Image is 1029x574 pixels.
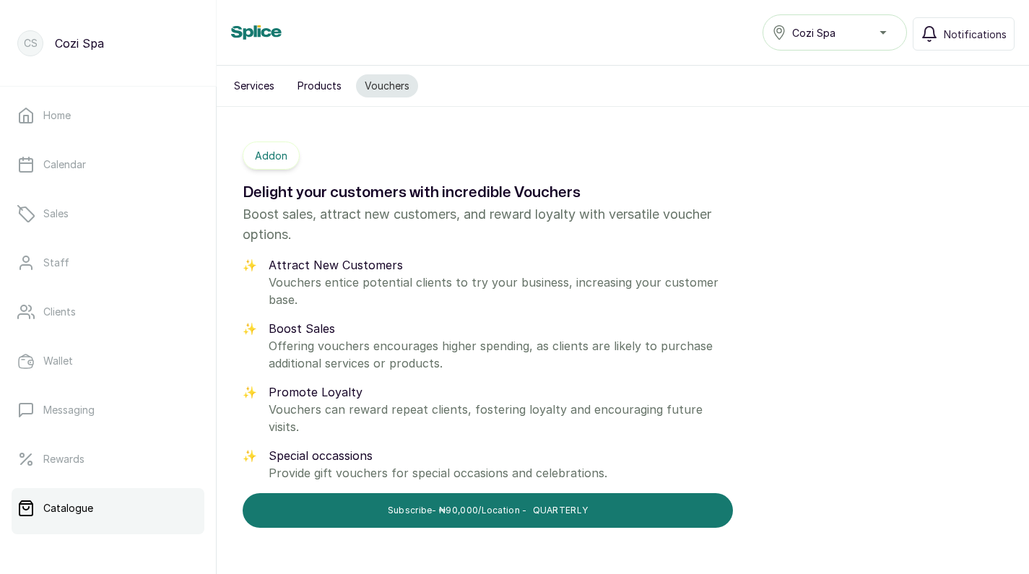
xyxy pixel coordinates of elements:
p: Offering vouchers encourages higher spending, as clients are likely to purchase additional servic... [269,337,733,372]
p: Vouchers entice potential clients to try your business, increasing your customer base. [269,274,733,308]
p: Staff [43,256,69,270]
span: Cozi Spa [792,25,835,40]
p: Rewards [43,452,84,466]
button: Vouchers [356,74,418,97]
p: Wallet [43,354,73,368]
p: Calendar [43,157,86,172]
span: quarterly [533,505,589,516]
span: Addon [243,142,300,170]
p: Messaging [43,403,95,417]
span: ✨️ [243,383,257,401]
p: Promote Loyalty [269,383,733,401]
p: CS [24,36,38,51]
p: Vouchers can reward repeat clients, fostering loyalty and encouraging future visits. [269,401,733,435]
span: ✨️ [243,256,257,274]
h1: Delight your customers with incredible Vouchers [243,181,733,204]
a: Calendar [12,144,204,185]
p: Special occassions [269,447,607,464]
a: Messaging [12,390,204,430]
button: Notifications [913,17,1015,51]
p: Clients [43,305,76,319]
p: Catalogue [43,501,93,516]
span: Notifications [944,27,1007,42]
p: Sales [43,206,69,221]
a: Wallet [12,341,204,381]
p: Attract New Customers [269,256,733,274]
p: Boost sales, attract new customers, and reward loyalty with versatile voucher options. [243,204,733,245]
a: Catalogue [12,488,204,529]
a: Home [12,95,204,136]
a: Clients [12,292,204,332]
a: Rewards [12,439,204,479]
button: Subscribe- ₦90,000/Location -quarterly [243,493,733,528]
button: Cozi Spa [763,14,907,51]
p: Provide gift vouchers for special occasions and celebrations. [269,464,607,482]
a: Staff [12,243,204,283]
p: Cozi Spa [55,35,104,52]
button: Services [225,74,283,97]
span: ✨️ [243,447,257,464]
span: ✨️ [243,320,257,337]
p: Home [43,108,71,123]
a: Sales [12,193,204,234]
p: Boost Sales [269,320,733,337]
button: Products [289,74,350,97]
